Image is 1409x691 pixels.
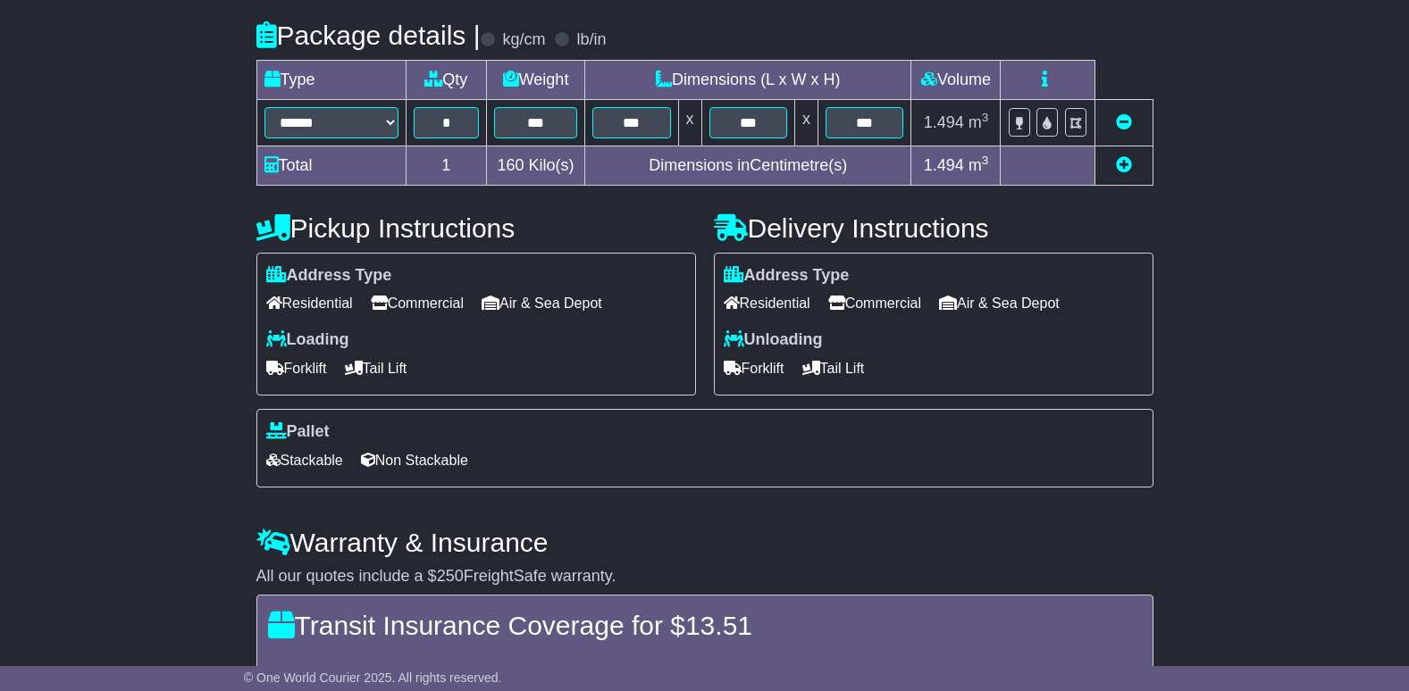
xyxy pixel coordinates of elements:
[794,99,818,146] td: x
[576,30,606,50] label: lb/in
[487,60,585,99] td: Weight
[371,289,464,317] span: Commercial
[982,154,989,167] sup: 3
[969,156,989,174] span: m
[924,156,964,174] span: 1.494
[911,60,1001,99] td: Volume
[585,60,911,99] td: Dimensions (L x W x H)
[724,289,810,317] span: Residential
[256,567,1153,587] div: All our quotes include a $ FreightSafe warranty.
[268,611,1142,640] h4: Transit Insurance Coverage for $
[345,354,407,382] span: Tail Lift
[266,354,327,382] span: Forklift
[256,21,481,50] h4: Package details |
[266,266,392,286] label: Address Type
[1116,113,1132,131] a: Remove this item
[244,670,502,685] span: © One World Courier 2025. All rights reserved.
[924,113,964,131] span: 1.494
[714,213,1153,243] h4: Delivery Instructions
[502,30,545,50] label: kg/cm
[828,289,921,317] span: Commercial
[437,567,464,585] span: 250
[266,330,349,350] label: Loading
[406,60,487,99] td: Qty
[724,354,784,382] span: Forklift
[256,213,696,243] h4: Pickup Instructions
[361,446,468,474] span: Non Stackable
[266,446,343,474] span: Stackable
[498,156,524,174] span: 160
[724,330,823,350] label: Unloading
[406,146,487,185] td: 1
[969,113,989,131] span: m
[678,99,701,146] td: x
[685,611,752,640] span: 13.51
[266,422,330,442] label: Pallet
[482,289,602,317] span: Air & Sea Depot
[982,111,989,124] sup: 3
[1116,156,1132,174] a: Add new item
[256,528,1153,557] h4: Warranty & Insurance
[487,146,585,185] td: Kilo(s)
[724,266,850,286] label: Address Type
[256,146,406,185] td: Total
[266,289,353,317] span: Residential
[256,60,406,99] td: Type
[585,146,911,185] td: Dimensions in Centimetre(s)
[939,289,1060,317] span: Air & Sea Depot
[802,354,865,382] span: Tail Lift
